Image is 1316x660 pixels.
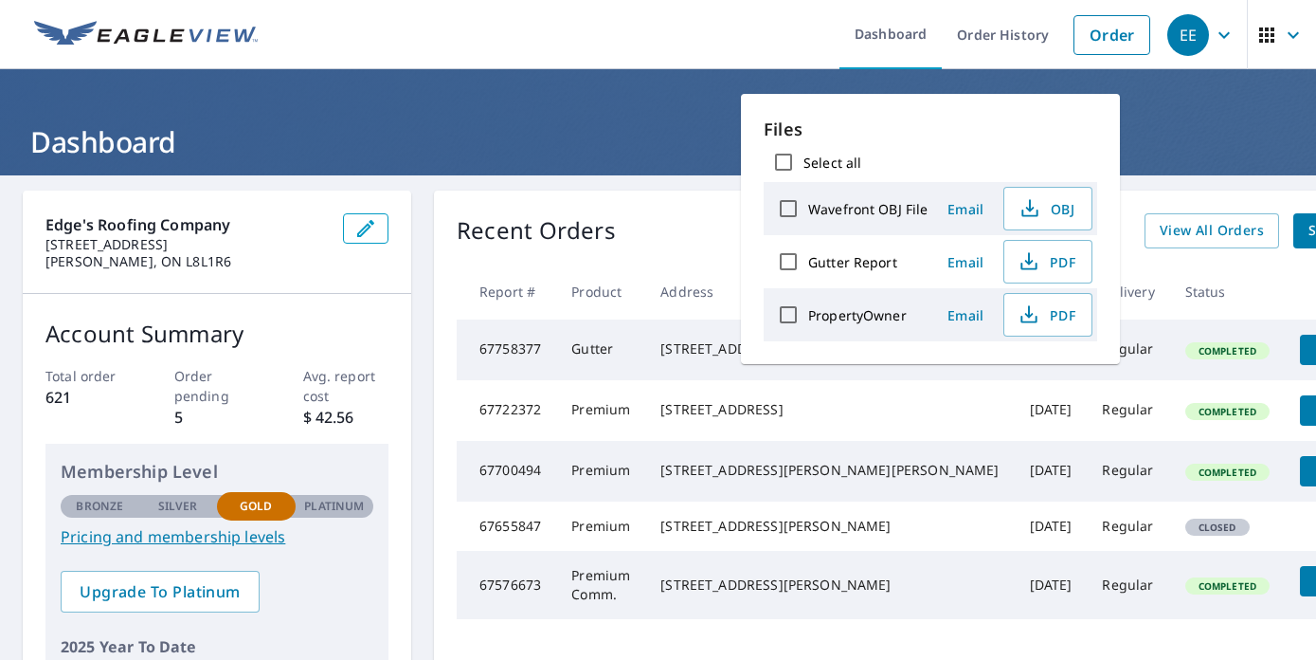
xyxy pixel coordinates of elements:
span: PDF [1016,250,1076,273]
td: Regular [1087,380,1169,441]
p: $ 42.56 [303,406,389,429]
p: Avg. report cost [303,366,389,406]
td: [DATE] [1015,502,1088,551]
td: Regular [1087,320,1169,380]
td: Premium [556,502,645,551]
span: Completed [1187,405,1268,418]
td: 67700494 [457,441,556,502]
button: Email [935,194,996,224]
td: Regular [1087,502,1169,551]
label: Gutter Report [808,253,897,271]
span: PDF [1016,303,1076,326]
td: Regular [1087,551,1169,619]
p: Silver [158,498,198,515]
p: Platinum [304,498,364,515]
p: 2025 Year To Date [61,635,373,658]
td: [DATE] [1015,551,1088,619]
td: Premium Comm. [556,551,645,619]
td: Regular [1087,441,1169,502]
button: Email [935,247,996,277]
span: Closed [1187,521,1248,534]
span: Completed [1187,344,1268,357]
span: Email [943,253,988,271]
td: Gutter [556,320,645,380]
button: Email [935,301,996,330]
p: 621 [45,386,132,409]
td: 67576673 [457,551,556,619]
span: Completed [1187,579,1268,593]
button: PDF [1003,293,1092,337]
label: Select all [803,154,861,172]
span: View All Orders [1160,219,1264,243]
p: Files [764,117,1097,142]
label: PropertyOwner [808,306,907,324]
th: Status [1170,264,1285,320]
p: Edge's Roofing Company [45,213,328,236]
a: View All Orders [1145,213,1279,248]
p: Account Summary [45,317,388,351]
a: Order [1073,15,1150,55]
img: EV Logo [34,21,258,49]
td: 67758377 [457,320,556,380]
span: Upgrade To Platinum [76,581,244,602]
p: Bronze [76,498,123,515]
span: Email [943,306,988,324]
a: Pricing and membership levels [61,525,373,548]
p: Membership Level [61,459,373,485]
label: Wavefront OBJ File [808,200,928,218]
p: [PERSON_NAME], ON L8L1R6 [45,253,328,270]
td: 67722372 [457,380,556,441]
td: [DATE] [1015,441,1088,502]
div: [STREET_ADDRESS][PERSON_NAME][PERSON_NAME] [660,461,999,480]
td: Premium [556,380,645,441]
div: [STREET_ADDRESS][PERSON_NAME] [660,517,999,536]
p: Recent Orders [457,213,616,248]
div: EE [1167,14,1209,56]
h1: Dashboard [23,122,1293,161]
div: [STREET_ADDRESS][PERSON_NAME] [660,339,999,358]
span: Email [943,200,988,218]
button: OBJ [1003,187,1092,230]
div: [STREET_ADDRESS] [660,400,999,419]
th: Report # [457,264,556,320]
a: Upgrade To Platinum [61,571,260,613]
span: Completed [1187,466,1268,479]
span: OBJ [1016,197,1076,220]
div: [STREET_ADDRESS][PERSON_NAME] [660,576,999,595]
p: 5 [174,406,261,429]
p: Gold [240,498,272,515]
th: Address [645,264,1014,320]
p: [STREET_ADDRESS] [45,236,328,253]
button: PDF [1003,240,1092,284]
td: [DATE] [1015,380,1088,441]
td: 67655847 [457,502,556,551]
th: Product [556,264,645,320]
td: Premium [556,441,645,502]
th: Delivery [1087,264,1169,320]
p: Total order [45,366,132,386]
p: Order pending [174,366,261,406]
